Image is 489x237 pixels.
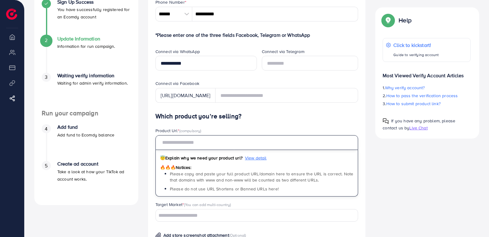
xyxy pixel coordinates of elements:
[6,9,17,20] img: logo
[45,74,48,81] span: 3
[155,31,358,39] p: *Please enter one of the three fields Facebook, Telegram or WhatsApp
[170,171,353,183] span: Please copy and paste your full product URL/domain here to ensure the URL is correct. Note that d...
[179,128,201,133] span: (compulsory)
[57,131,114,139] p: Add fund to Ecomdy balance
[57,6,131,21] p: You have successfully registered for an Ecomdy account
[383,118,389,124] img: Popup guide
[45,125,48,132] span: 4
[160,155,165,161] span: 😇
[463,209,484,232] iframe: Chat
[399,17,411,24] p: Help
[155,80,199,86] label: Connect via Facebook
[57,161,131,167] h4: Create ad account
[383,84,471,91] p: 1.
[383,92,471,99] p: 2.
[45,162,48,169] span: 5
[34,109,138,117] h4: Run your campaign
[160,164,176,170] span: 🔥🔥🔥
[155,113,358,120] h4: Which product you’re selling?
[155,128,201,134] label: Product Url
[57,79,128,87] p: Waiting for admin verify information.
[262,48,304,55] label: Connect via Telegram
[160,164,192,170] span: Notices:
[34,73,138,109] li: Waiting verify information
[184,202,231,207] span: (You can add multi-country)
[383,67,471,79] p: Most Viewed Verify Account Articles
[386,93,458,99] span: How to pass the verification process
[34,161,138,198] li: Create ad account
[57,124,114,130] h4: Add fund
[170,186,279,192] span: Please do not use URL Shortens or Banned URLs here!
[155,48,200,55] label: Connect via WhatsApp
[155,209,358,222] div: Search for option
[155,88,216,103] div: [URL][DOMAIN_NAME]
[393,41,439,49] p: Click to kickstart!
[245,155,267,161] span: View detail
[155,201,231,208] label: Target Market
[34,124,138,161] li: Add fund
[409,125,427,131] span: Live Chat
[383,100,471,107] p: 3.
[57,43,115,50] p: Information for run campaign.
[383,118,455,131] span: If you have any problem, please contact us by
[45,37,48,44] span: 2
[383,15,394,26] img: Popup guide
[385,85,425,91] span: Why verify account?
[34,36,138,73] li: Update Information
[156,211,350,220] input: Search for option
[160,155,243,161] span: Explain why we need your product url?
[57,36,115,42] h4: Update Information
[393,51,439,59] p: Guide to verifying account
[57,168,131,183] p: Take a look at how your TikTok ad account works.
[386,101,441,107] span: How to submit product link?
[57,73,128,78] h4: Waiting verify information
